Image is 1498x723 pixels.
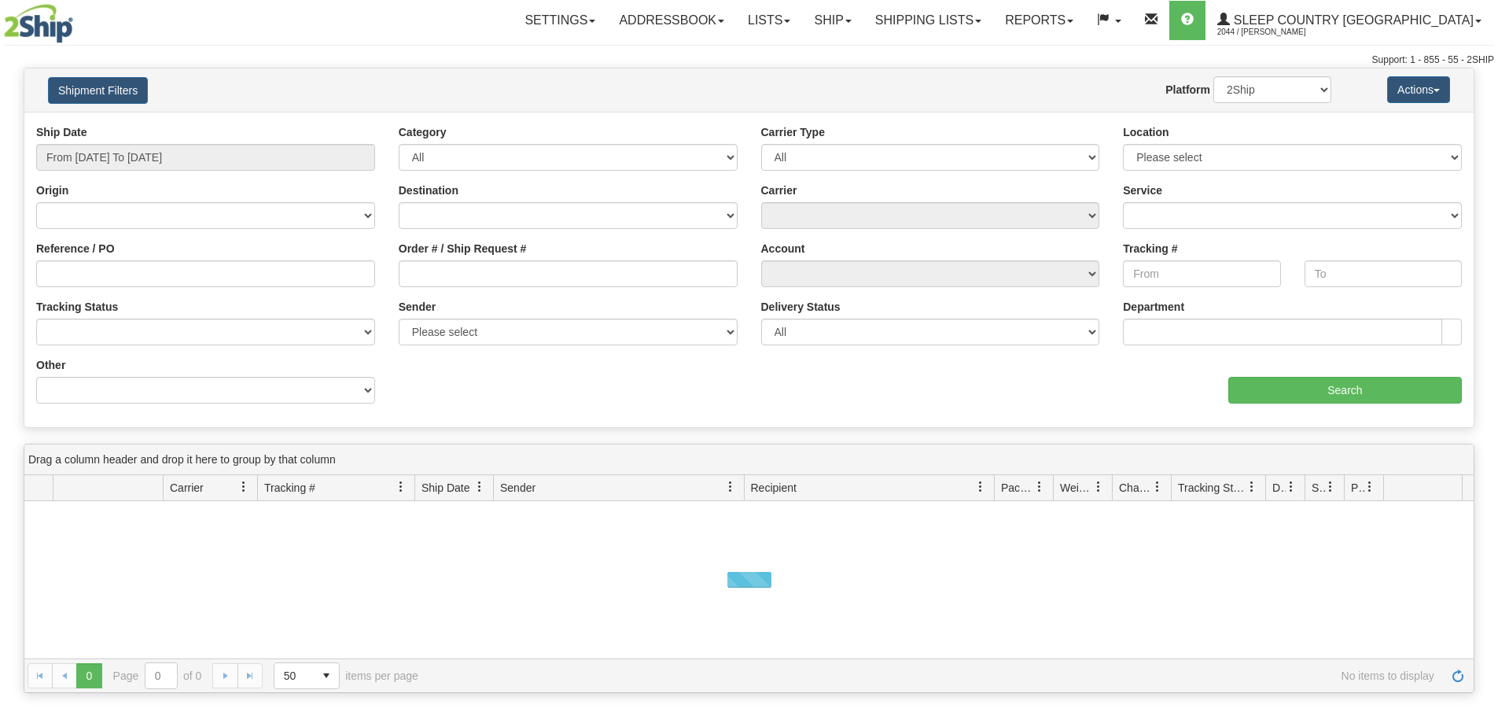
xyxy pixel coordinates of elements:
label: Platform [1165,82,1210,98]
iframe: chat widget [1462,281,1496,441]
span: 50 [284,668,304,684]
span: Ship Date [421,480,469,496]
a: Refresh [1445,663,1470,688]
input: To [1305,260,1462,287]
label: Ship Date [36,124,87,140]
span: Sleep Country [GEOGRAPHIC_DATA] [1230,13,1474,27]
a: Recipient filter column settings [967,474,994,500]
label: Carrier [761,183,797,198]
label: Other [36,357,65,373]
span: No items to display [440,670,1434,682]
a: Shipping lists [863,1,993,40]
a: Shipment Issues filter column settings [1317,474,1344,500]
span: Page sizes drop down [274,662,340,689]
label: Destination [399,183,458,198]
div: grid grouping header [24,444,1474,475]
img: logo2044.jpg [4,4,73,43]
span: Weight [1060,480,1093,496]
button: Shipment Filters [48,77,148,104]
label: Delivery Status [761,299,841,315]
span: select [314,663,339,688]
span: items per page [274,662,418,689]
a: Addressbook [607,1,736,40]
a: Charge filter column settings [1144,474,1171,500]
span: Sender [500,480,536,496]
span: Packages [1001,480,1034,496]
input: Search [1228,377,1462,404]
a: Reports [993,1,1085,40]
label: Origin [36,183,68,198]
a: Sleep Country [GEOGRAPHIC_DATA] 2044 / [PERSON_NAME] [1205,1,1493,40]
span: Page of 0 [113,662,202,689]
a: Tracking Status filter column settings [1239,474,1265,500]
a: Weight filter column settings [1085,474,1112,500]
label: Location [1123,124,1169,140]
label: Service [1123,183,1162,198]
span: Charge [1119,480,1152,496]
span: Recipient [751,480,797,496]
a: Settings [513,1,607,40]
label: Account [761,241,805,256]
span: Pickup Status [1351,480,1364,496]
input: From [1123,260,1280,287]
div: Support: 1 - 855 - 55 - 2SHIP [4,53,1494,67]
a: Ship Date filter column settings [466,474,493,500]
span: Shipment Issues [1312,480,1325,496]
span: Delivery Status [1272,480,1286,496]
span: Page 0 [76,663,101,688]
label: Reference / PO [36,241,115,256]
span: Tracking # [264,480,315,496]
span: 2044 / [PERSON_NAME] [1217,24,1335,40]
a: Delivery Status filter column settings [1278,474,1305,500]
a: Carrier filter column settings [230,474,257,500]
label: Department [1123,299,1184,315]
a: Tracking # filter column settings [388,474,414,500]
span: Tracking Status [1178,480,1246,496]
label: Order # / Ship Request # [399,241,527,256]
a: Packages filter column settings [1026,474,1053,500]
label: Category [399,124,447,140]
label: Tracking # [1123,241,1177,256]
span: Carrier [170,480,204,496]
a: Sender filter column settings [717,474,744,500]
button: Actions [1387,76,1450,103]
a: Ship [802,1,863,40]
a: Pickup Status filter column settings [1356,474,1383,500]
label: Tracking Status [36,299,118,315]
a: Lists [736,1,802,40]
label: Carrier Type [761,124,825,140]
label: Sender [399,299,436,315]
